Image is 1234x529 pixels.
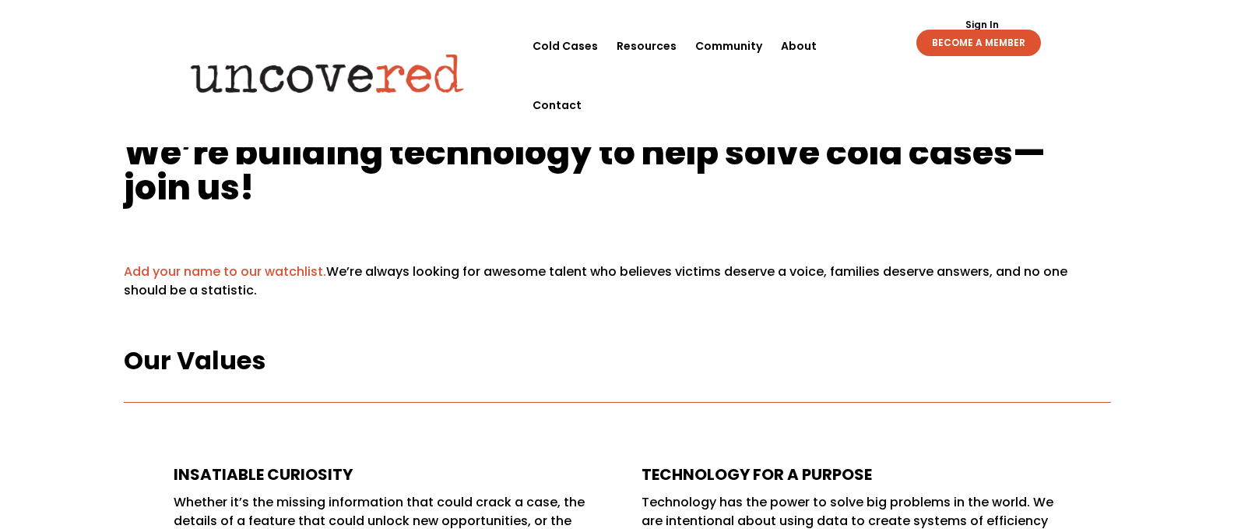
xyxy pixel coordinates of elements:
a: BECOME A MEMBER [916,30,1041,56]
a: Community [695,16,762,76]
a: About [781,16,817,76]
h1: W [124,135,1111,213]
h3: Our Values [124,344,1111,386]
a: Cold Cases [533,16,598,76]
a: Resources [617,16,677,76]
a: Add your name to our watchlist. [124,263,326,280]
a: Sign In [957,20,1007,30]
strong: Technology for a Purpose [642,464,872,485]
strong: Insatiable Curiosity [174,464,353,485]
a: Contact [533,76,582,135]
span: e’re building technology to help solve cold cases—join us! [124,129,1046,211]
img: Uncovered logo [178,43,477,104]
p: We’re always looking for awesome talent who believes victims deserve a voice, families deserve an... [124,263,1111,300]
